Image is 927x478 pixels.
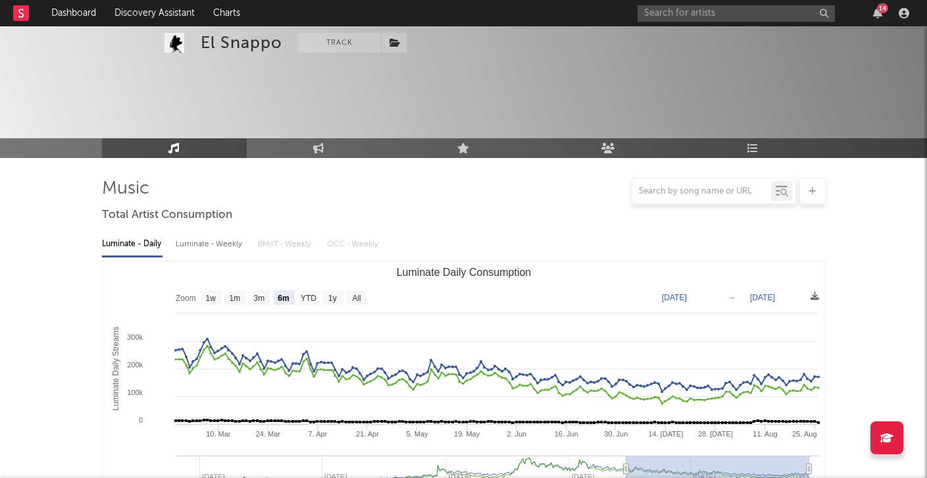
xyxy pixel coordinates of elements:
[604,430,628,438] text: 30. Jun
[877,3,888,13] div: 14
[111,327,120,410] text: Luminate Daily Streams
[750,293,775,302] text: [DATE]
[454,430,480,438] text: 19. May
[728,293,736,302] text: →
[554,430,578,438] text: 16. Jun
[206,430,231,438] text: 10. Mar
[406,430,428,438] text: 5. May
[176,233,245,255] div: Luminate - Weekly
[176,294,196,303] text: Zoom
[662,293,687,302] text: [DATE]
[632,186,771,197] input: Search by song name or URL
[300,294,316,303] text: YTD
[127,361,143,369] text: 200k
[229,294,240,303] text: 1m
[102,233,163,255] div: Luminate - Daily
[127,333,143,341] text: 300k
[255,430,280,438] text: 24. Mar
[792,430,816,438] text: 25. Aug
[753,430,777,438] text: 11. Aug
[205,294,216,303] text: 1w
[201,33,282,53] div: El Snappo
[299,33,381,53] button: Track
[102,207,232,223] span: Total Artist Consumption
[356,430,379,438] text: 21. Apr
[648,430,683,438] text: 14. [DATE]
[396,267,531,278] text: Luminate Daily Consumption
[253,294,264,303] text: 3m
[697,430,732,438] text: 28. [DATE]
[352,294,361,303] text: All
[278,294,289,303] text: 6m
[127,388,143,396] text: 100k
[328,294,337,303] text: 1y
[507,430,526,438] text: 2. Jun
[308,430,327,438] text: 7. Apr
[638,5,835,22] input: Search for artists
[138,416,142,424] text: 0
[873,8,882,18] button: 14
